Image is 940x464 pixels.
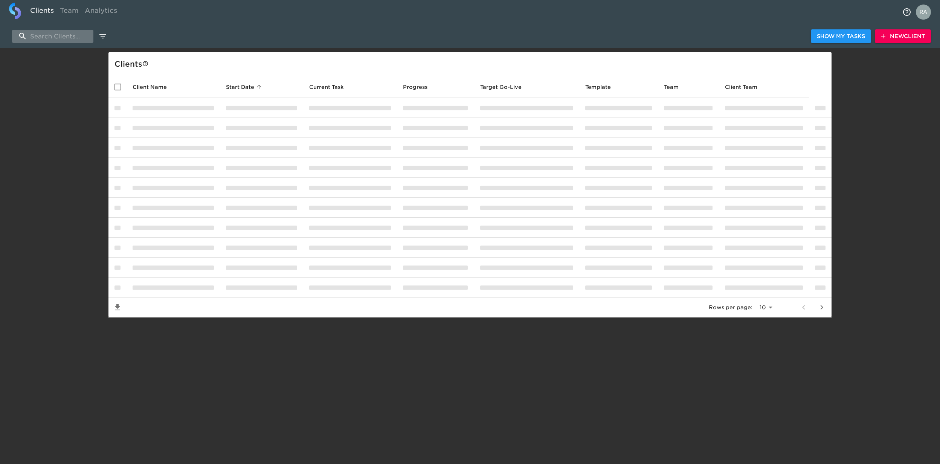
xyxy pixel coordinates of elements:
input: search [12,30,93,43]
span: Start Date [226,82,264,92]
button: edit [96,30,109,43]
span: This is the next Task in this Hub that should be completed [309,82,344,92]
span: Progress [403,82,437,92]
table: enhanced table [108,76,832,317]
span: Show My Tasks [817,32,865,41]
button: next page [813,298,831,316]
a: Team [57,3,82,21]
span: Team [664,82,688,92]
span: New Client [881,32,925,41]
button: Show My Tasks [811,29,871,43]
span: Client Team [725,82,767,92]
p: Rows per page: [709,304,752,311]
span: Target Go-Live [480,82,531,92]
span: Template [585,82,621,92]
button: notifications [898,3,916,21]
svg: This is a list of all of your clients and clients shared with you [142,61,148,67]
span: Client Name [133,82,177,92]
div: Client s [114,58,829,70]
button: NewClient [875,29,931,43]
span: Current Task [309,82,354,92]
button: Save List [108,298,127,316]
a: Clients [27,3,57,21]
span: Calculated based on the start date and the duration of all Tasks contained in this Hub. [480,82,522,92]
img: logo [9,3,21,19]
select: rows per page [755,302,775,313]
a: Analytics [82,3,120,21]
img: Profile [916,5,931,20]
